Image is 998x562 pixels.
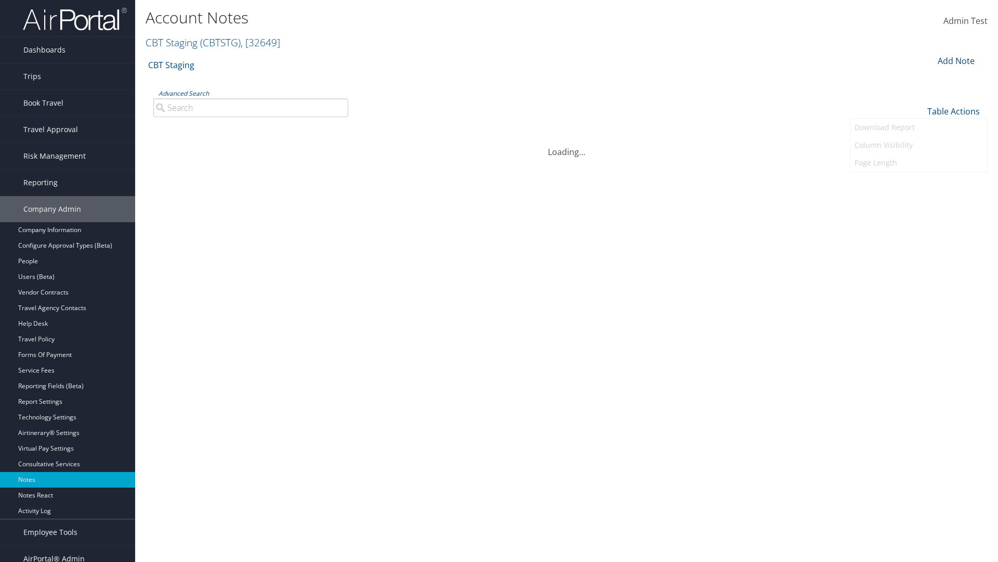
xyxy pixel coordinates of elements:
[23,63,41,90] span: Trips
[23,7,127,31] img: airportal-logo.png
[23,90,63,116] span: Book Travel
[23,37,65,63] span: Dashboards
[850,154,987,172] a: Page Length
[23,170,58,196] span: Reporting
[850,136,987,154] a: Column Visibility
[23,143,86,169] span: Risk Management
[23,117,78,143] span: Travel Approval
[23,196,81,222] span: Company Admin
[23,519,77,545] span: Employee Tools
[850,119,987,136] a: Download Report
